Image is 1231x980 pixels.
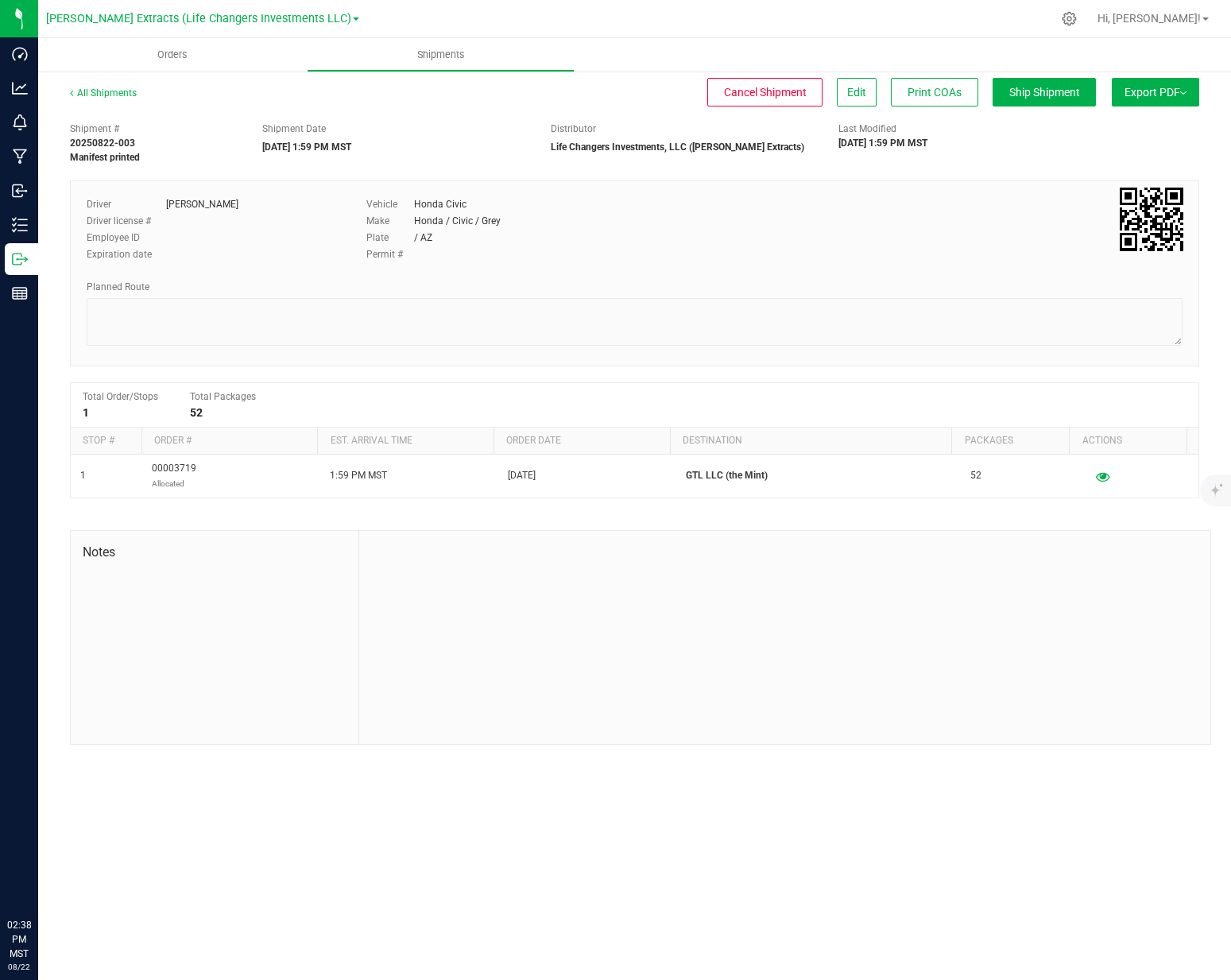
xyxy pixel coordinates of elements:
label: Employee ID [87,230,166,245]
div: Manage settings [1059,11,1079,26]
span: 1:59 PM MST [330,468,387,483]
span: Total Order/Stops [83,391,158,402]
label: Permit # [366,247,414,261]
qrcode: 20250822-003 [1120,188,1183,251]
span: Planned Route [87,281,149,292]
label: Last Modified [838,122,896,136]
label: Driver [87,197,166,211]
iframe: Resource center [16,853,64,901]
span: 00003719 [152,461,196,491]
inline-svg: Analytics [12,80,28,96]
strong: 1 [83,406,89,419]
span: Hi, [PERSON_NAME]! [1097,12,1201,25]
th: Order date [494,428,670,455]
th: Destination [670,428,952,455]
th: Actions [1069,428,1186,455]
inline-svg: Dashboard [12,46,28,62]
p: 08/22 [7,961,31,973]
p: 02:38 PM MST [7,918,31,961]
strong: Manifest printed [70,152,140,163]
span: Edit [847,86,866,99]
strong: Life Changers Investments, LLC ([PERSON_NAME] Extracts) [551,141,804,153]
div: [PERSON_NAME] [166,197,238,211]
label: Expiration date [87,247,166,261]
inline-svg: Outbound [12,251,28,267]
button: Edit [837,78,877,107]
strong: [DATE] 1:59 PM MST [838,138,927,149]
span: Cancel Shipment [724,86,807,99]
div: Honda Civic [414,197,466,211]
span: [PERSON_NAME] Extracts (Life Changers Investments LLC) [46,12,351,25]
button: Cancel Shipment [707,78,823,107]
span: Total Packages [190,391,256,402]
button: Ship Shipment [993,78,1096,107]
label: Driver license # [87,214,166,228]
button: Print COAs [891,78,978,107]
span: Shipment # [70,122,238,136]
inline-svg: Monitoring [12,114,28,130]
strong: 52 [190,406,203,419]
strong: [DATE] 1:59 PM MST [262,141,351,153]
th: Order # [141,428,318,455]
p: Allocated [152,476,196,491]
span: Notes [83,543,346,562]
label: Plate [366,230,414,245]
span: 52 [970,468,981,483]
span: [DATE] [508,468,536,483]
th: Packages [951,428,1069,455]
label: Vehicle [366,197,414,211]
label: Distributor [551,122,596,136]
p: GTL LLC (the Mint) [686,468,951,483]
div: / AZ [414,230,432,245]
span: Shipments [396,48,486,62]
img: Scan me! [1120,188,1183,251]
inline-svg: Inbound [12,183,28,199]
inline-svg: Manufacturing [12,149,28,165]
strong: 20250822-003 [70,138,135,149]
button: Export PDF [1112,78,1199,107]
a: All Shipments [70,87,137,99]
a: Orders [38,38,307,72]
span: Ship Shipment [1009,86,1080,99]
inline-svg: Reports [12,285,28,301]
a: Shipments [307,38,575,72]
inline-svg: Inventory [12,217,28,233]
span: Orders [136,48,209,62]
th: Est. arrival time [317,428,494,455]
th: Stop # [71,428,141,455]
span: Print COAs [908,86,962,99]
span: 1 [80,468,86,483]
label: Make [366,214,414,228]
div: Honda / Civic / Grey [414,214,501,228]
label: Shipment Date [262,122,326,136]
